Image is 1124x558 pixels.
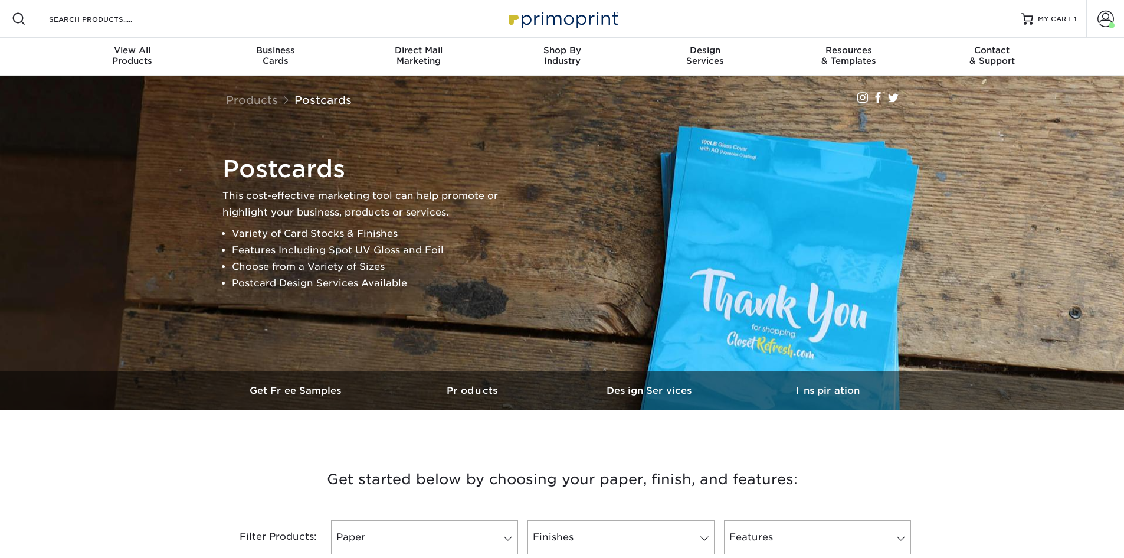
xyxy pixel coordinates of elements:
a: Direct MailMarketing [347,38,490,76]
a: Shop ByIndustry [490,38,634,76]
div: Products [61,45,204,66]
span: MY CART [1038,14,1071,24]
a: Products [385,371,562,410]
input: SEARCH PRODUCTS..... [48,12,163,26]
a: Contact& Support [920,38,1064,76]
a: Postcards [294,93,352,106]
a: Products [226,93,278,106]
a: Paper [331,520,518,554]
li: Features Including Spot UV Gloss and Foil [232,242,517,259]
h3: Products [385,385,562,396]
li: Postcard Design Services Available [232,275,517,292]
a: Finishes [527,520,715,554]
p: This cost-effective marketing tool can help promote or highlight your business, products or servi... [222,188,517,221]
span: 1 [1074,15,1077,23]
h1: Postcards [222,155,517,183]
a: Features [724,520,911,554]
span: Design [634,45,777,56]
a: Get Free Samples [208,371,385,410]
h3: Design Services [562,385,739,396]
h3: Get Free Samples [208,385,385,396]
span: View All [61,45,204,56]
li: Variety of Card Stocks & Finishes [232,226,517,242]
span: Shop By [490,45,634,56]
a: View AllProducts [61,38,204,76]
a: BusinessCards [204,38,347,76]
h3: Get started below by choosing your paper, finish, and features: [217,453,907,506]
a: DesignServices [634,38,777,76]
span: Contact [920,45,1064,56]
div: Filter Products: [208,520,326,554]
span: Business [204,45,347,56]
a: Resources& Templates [777,38,920,76]
div: Cards [204,45,347,66]
div: Industry [490,45,634,66]
img: Primoprint [503,6,621,31]
a: Inspiration [739,371,916,410]
div: Services [634,45,777,66]
div: & Support [920,45,1064,66]
span: Direct Mail [347,45,490,56]
h3: Inspiration [739,385,916,396]
a: Design Services [562,371,739,410]
li: Choose from a Variety of Sizes [232,259,517,275]
div: & Templates [777,45,920,66]
span: Resources [777,45,920,56]
div: Marketing [347,45,490,66]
